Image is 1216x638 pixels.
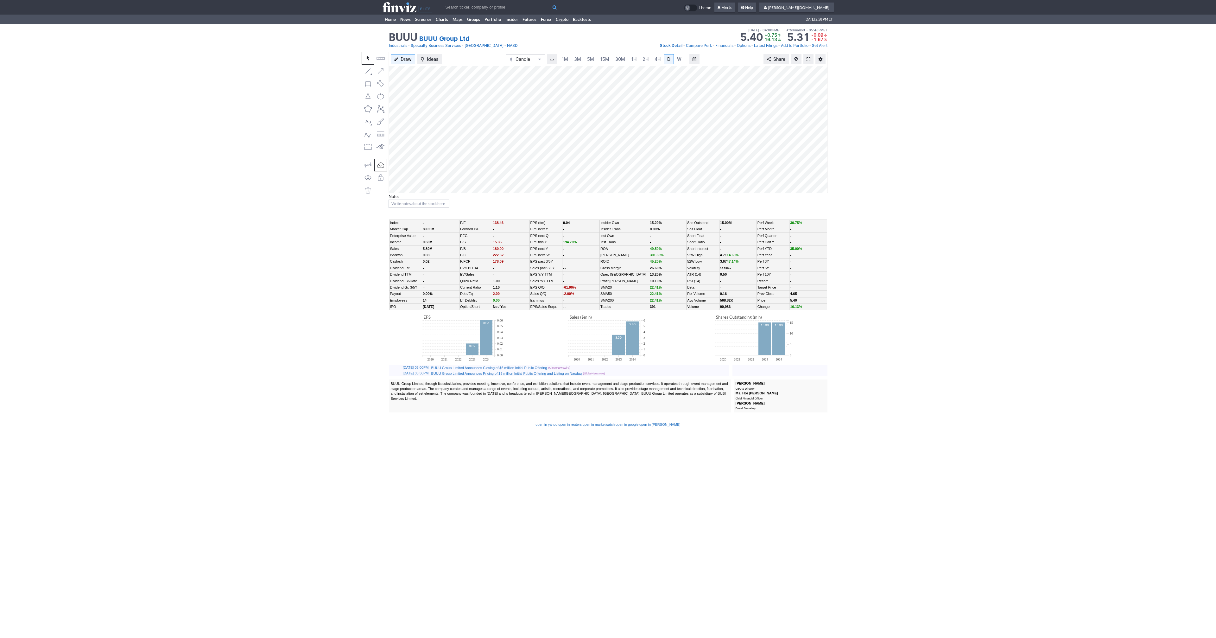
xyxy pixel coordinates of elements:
text: EPS [423,315,431,320]
span: Aftermarket 05:48PM ET [786,27,827,33]
small: 10.83% - [720,267,731,270]
a: Charts [434,15,450,24]
a: Financials [715,42,733,49]
span: 30M [615,56,625,62]
span: 22.41% [650,292,662,296]
span: 178.09 [493,259,503,263]
button: Hide drawings [362,171,374,184]
td: Sales [389,246,422,252]
span: 0.00 [493,298,499,302]
b: 568.82K [720,298,733,302]
b: - [720,285,721,289]
b: 4.65 [790,292,797,296]
a: Forex [539,15,554,24]
span: [DATE] 2:58 PM ET [805,15,833,24]
b: - [790,240,791,244]
b: - [790,234,791,238]
td: EPS/Sales Surpr. [529,304,562,310]
button: Chart Type [506,54,545,64]
b: 15.00M [720,221,732,225]
b: 1.10 [493,285,499,289]
td: Perf Half Y [757,239,789,246]
span: • [734,42,736,49]
span: 47.14% [727,259,738,263]
b: - [790,227,791,231]
button: Drawing mode: Single [362,159,374,171]
a: open in reuters [558,422,581,427]
a: D [664,54,674,64]
a: - [720,247,721,251]
span: 3M [574,56,581,62]
button: Measure [374,52,387,65]
a: Home [383,15,398,24]
b: - [790,266,791,270]
span: • [712,42,715,49]
span: 49.50% [650,247,662,251]
td: EPS Y/Y TTM [529,271,562,278]
b: 0.50 [720,272,727,276]
a: News [398,15,413,24]
td: SMA50 [600,291,649,297]
button: Rectangle [362,77,374,90]
span: • [809,42,811,49]
td: Inst Trans [600,239,649,246]
b: - [790,272,791,276]
a: 4H [652,54,663,64]
td: IPO [389,304,422,310]
td: Insider Own [600,220,649,226]
a: open in [PERSON_NAME] [639,422,681,427]
small: - - [563,260,566,263]
span: • [778,42,780,49]
span: -2.00% [563,292,574,296]
img: nic2x2.gif [389,412,606,416]
a: W [674,54,684,64]
button: Brush [374,115,387,128]
span: 15M [600,56,609,62]
span: 16.13% [790,305,802,309]
b: - [790,285,791,289]
span: -61.90% [563,285,576,289]
span: 2H [643,56,649,62]
td: ROA [600,246,649,252]
span: 30.75% [790,221,802,225]
button: Line [362,65,374,77]
a: 1M [559,54,571,64]
a: [GEOGRAPHIC_DATA] [465,42,503,49]
td: Market Cap [389,226,422,233]
span: 194.70% [563,240,577,244]
a: M [685,54,695,64]
span: % [777,37,781,42]
td: Volume [687,304,719,310]
a: 1H [628,54,639,64]
b: - [493,227,494,231]
b: 3.67 [720,259,739,263]
button: Triangle [362,90,374,103]
a: 30M [612,54,628,64]
button: Text [362,115,374,128]
span: 2.00 [493,292,499,296]
span: 1M [562,56,568,62]
td: Perf Month [757,226,789,233]
span: Compare Perf. [686,43,712,48]
td: Sales past 3/5Y [529,265,562,271]
b: 0.02 [423,259,429,263]
td: Target Price [757,284,789,290]
b: - [493,266,494,270]
button: Position [362,141,374,153]
span: • [504,42,506,49]
td: Book/sh [389,252,422,258]
b: 0.04 [563,221,570,225]
b: - [790,279,791,283]
b: 391 [650,305,655,309]
b: 26.60% [650,266,662,270]
button: Chart Settings [815,54,826,64]
td: ATR (14) [687,271,719,278]
span: • [462,42,464,49]
button: Range [689,54,700,64]
b: - [423,272,424,276]
a: 3M [571,54,584,64]
span: 16.13 [764,37,777,42]
td: EPS next Y [529,226,562,233]
span: • [806,28,808,32]
b: - [720,234,721,238]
